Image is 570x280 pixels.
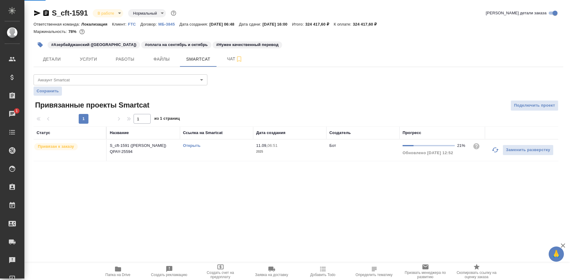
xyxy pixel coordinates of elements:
p: #оплата на сентябрь и октябрь [145,42,208,48]
p: Договор: [140,22,158,27]
span: Работы [110,55,140,63]
button: В работе [96,11,116,16]
button: Доп статусы указывают на важность/срочность заказа [170,9,177,17]
div: ​ [34,74,207,85]
p: [DATE] 16:00 [263,22,292,27]
a: 1 [2,106,23,122]
span: Файлы [147,55,176,63]
a: МБ-3845 [158,21,179,27]
span: 1 [12,108,21,114]
span: [PERSON_NAME] детали заказа [486,10,547,16]
a: Открыть [183,143,200,148]
span: Азербайджанский (Латиница) [47,42,141,47]
div: В работе [128,9,166,17]
p: #Нужен качественный перевод [216,42,278,48]
div: Прогресс [403,130,421,136]
p: Локализация [81,22,112,27]
button: 59318.34 RUB; [78,28,86,36]
p: Итого: [292,22,305,27]
p: 06:51 [267,143,278,148]
div: Название [110,130,129,136]
span: Подключить проект [514,102,555,109]
a: FTC [128,21,141,27]
span: Привязанные проекты Smartcat [34,100,149,110]
p: 2025 [256,149,323,155]
p: К оплате: [334,22,353,27]
p: МБ-3845 [158,22,179,27]
button: Сохранить [34,87,62,96]
button: Подключить проект [511,100,558,111]
span: Заменить разверстку [506,147,550,154]
p: 324 417,60 ₽ [305,22,334,27]
span: 🙏 [551,248,561,261]
p: Привязан к заказу [38,144,74,150]
p: Ответственная команда: [34,22,81,27]
span: Чат [220,55,249,63]
p: #Азербайджанский ([GEOGRAPHIC_DATA]) [51,42,136,48]
span: Обновлено [DATE] 12:52 [403,151,453,155]
p: Дата сдачи: [239,22,262,27]
div: Ссылка на Smartcat [183,130,223,136]
button: Нормальный [131,11,159,16]
p: [DATE] 06:48 [210,22,239,27]
span: Сохранить [37,88,59,94]
p: Дата создания: [179,22,209,27]
div: В работе [93,9,123,17]
span: из 1 страниц [154,115,180,124]
button: Скопировать ссылку [42,9,50,17]
p: S_cft-1591 ([PERSON_NAME]) QPAY-25594 [110,143,177,155]
p: 78% [68,29,78,34]
div: Статус [37,130,50,136]
p: 11.09, [256,143,267,148]
svg: Подписаться [235,55,243,63]
p: FTC [128,22,141,27]
div: Дата создания [256,130,285,136]
p: Клиент: [112,22,128,27]
span: Услуги [74,55,103,63]
button: Обновить прогресс [488,143,503,157]
a: S_cft-1591 [52,9,88,17]
button: Добавить тэг [34,38,47,51]
span: Детали [37,55,66,63]
button: Скопировать ссылку для ЯМессенджера [34,9,41,17]
div: Создатель [329,130,351,136]
p: Бот [329,143,336,148]
p: Маржинальность: [34,29,68,34]
span: Smartcat [184,55,213,63]
button: 🙏 [549,246,564,262]
div: 21% [457,143,468,149]
p: 324 417,60 ₽ [353,22,381,27]
button: Заменить разверстку [503,145,554,155]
